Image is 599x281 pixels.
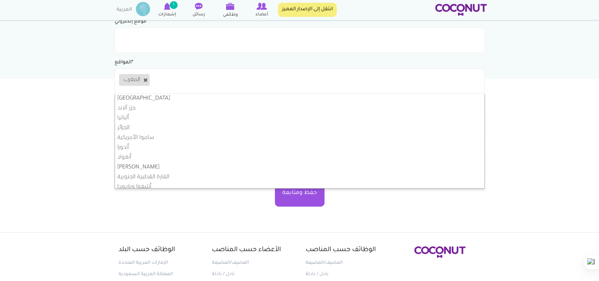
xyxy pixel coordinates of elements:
button: حفظ ومتابعة [275,181,325,207]
img: وظائفي [226,3,235,10]
img: بيت [435,4,487,16]
font: العربية [117,7,132,13]
font: أنتيغوا وباربودا [117,184,151,190]
font: الإمارات العربية المتحدة [119,261,168,266]
img: جوزة الهند [414,246,465,258]
img: إشعارات [164,3,171,10]
font: 1 [173,3,174,7]
font: موقع إلكتروني [115,19,147,24]
font: المملكة العربية السعودية [119,272,173,277]
font: المضيف/المضيفة [212,261,249,266]
img: تصفح الأعضاء [256,3,267,10]
font: الوظائف حسب المناصب [306,246,376,253]
a: انتقل إلى الإصدار المميز [278,3,337,17]
font: الأعضاء حسب المناصب [212,246,281,253]
a: إشعارات إشعارات 1 [152,2,183,18]
font: حفظ ومتابعة [282,190,317,196]
font: ألبانيا [117,115,129,121]
img: رسائل [195,3,203,10]
font: [PERSON_NAME] [117,164,159,170]
a: نادل / نادلة [306,269,388,281]
font: رسائل [193,12,205,17]
font: المواقع [115,60,132,65]
a: الإمارات العربية المتحدة [119,258,200,269]
a: المضيف/المضيفة [212,258,294,269]
a: المضيف/المضيفة [306,258,388,269]
font: المغرب [124,77,140,83]
a: رسائل رسائل [183,2,215,18]
font: القارة القطبية الجنوبية [117,174,169,180]
font: نادل / نادلة [212,272,235,277]
font: نادل / نادلة [306,272,328,277]
font: أنغولا [117,154,131,161]
a: العربية [113,2,136,18]
font: الوظائف حسب البلد [119,246,175,253]
font: جزر آلاند [117,105,135,111]
font: [GEOGRAPHIC_DATA] [117,95,170,102]
font: الجزائر [117,125,130,131]
font: أعضاء [256,12,268,17]
a: المملكة العربية السعودية [119,269,200,281]
font: انتقل إلى الإصدار المميز [282,7,333,12]
font: ساموا الأمريكية [117,135,154,141]
font: إشعارات [158,12,176,17]
font: وظائفي [223,13,238,17]
font: أندورا [117,144,129,151]
span: هذه الخانة مطلوبه. [132,60,134,65]
a: وظائفي وظائفي [215,2,246,19]
font: المضيف/المضيفة [306,261,343,266]
a: تصفح الأعضاء أعضاء [246,2,278,18]
a: نادل / نادلة [212,269,294,281]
